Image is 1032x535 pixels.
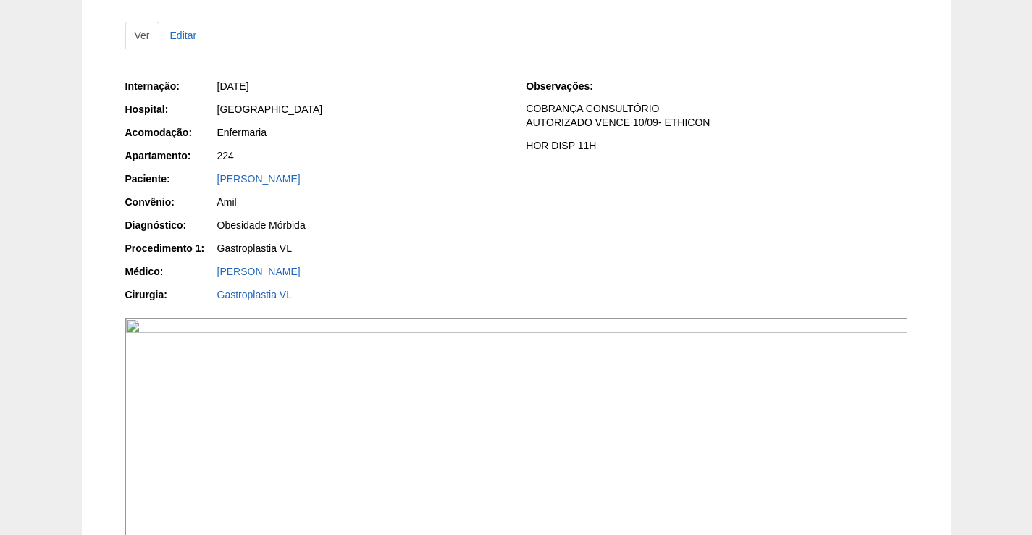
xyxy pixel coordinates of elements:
[217,289,293,300] a: Gastroplastia VL
[125,172,216,186] div: Paciente:
[125,148,216,163] div: Apartamento:
[217,125,506,140] div: Enfermaria
[125,102,216,117] div: Hospital:
[161,22,206,49] a: Editar
[217,102,506,117] div: [GEOGRAPHIC_DATA]
[125,195,216,209] div: Convênio:
[125,125,216,140] div: Acomodação:
[526,139,907,153] p: HOR DISP 11H
[217,266,301,277] a: [PERSON_NAME]
[125,22,159,49] a: Ver
[526,79,616,93] div: Observações:
[125,79,216,93] div: Internação:
[125,264,216,279] div: Médico:
[217,148,506,163] div: 224
[217,80,249,92] span: [DATE]
[125,218,216,232] div: Diagnóstico:
[217,241,506,256] div: Gastroplastia VL
[125,241,216,256] div: Procedimento 1:
[217,218,506,232] div: Obesidade Mórbida
[526,102,907,130] p: COBRANÇA CONSULTÓRIO AUTORIZADO VENCE 10/09- ETHICON
[217,195,506,209] div: Amil
[125,287,216,302] div: Cirurgia:
[217,173,301,185] a: [PERSON_NAME]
